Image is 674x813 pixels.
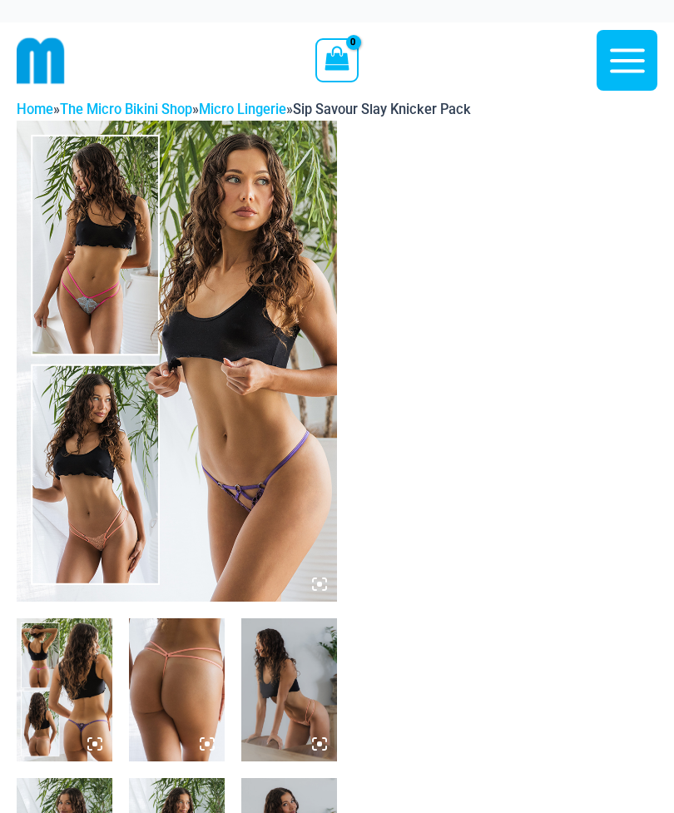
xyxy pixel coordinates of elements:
img: Sip Bellini 608 Micro Thong [241,618,337,761]
img: cropped mm emblem [17,37,65,85]
a: View Shopping Cart, empty [315,38,358,82]
img: Collection Pack (9) [17,121,337,602]
a: Micro Lingerie [199,102,286,117]
a: Home [17,102,53,117]
span: Sip Savour Slay Knicker Pack [293,102,471,117]
span: » » » [17,102,471,117]
a: The Micro Bikini Shop [60,102,192,117]
img: Collection Pack b (5) [17,618,112,761]
img: Sip Bellini 608 Micro Thong [129,618,225,761]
